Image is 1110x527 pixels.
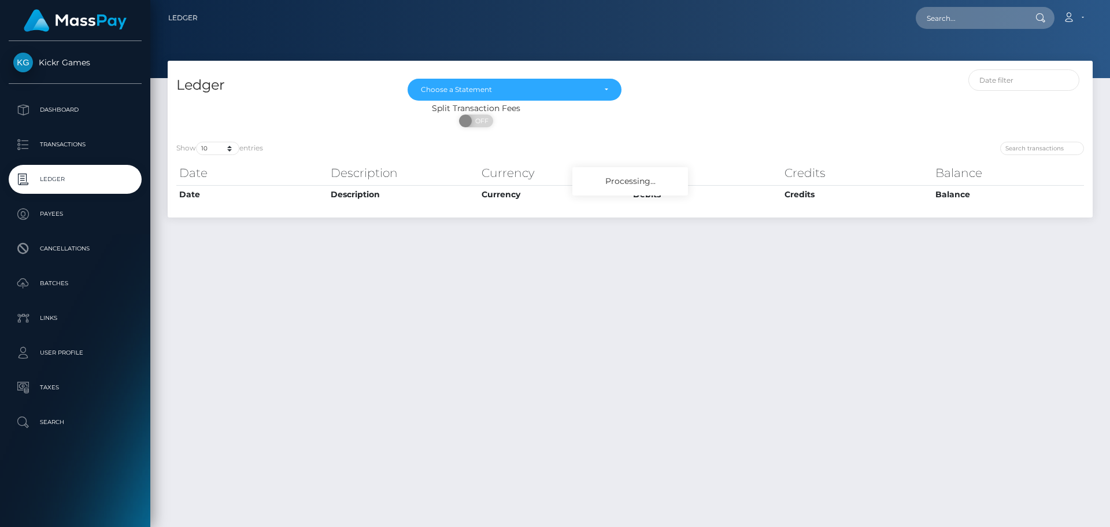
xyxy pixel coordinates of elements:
[782,161,933,185] th: Credits
[13,136,137,153] p: Transactions
[9,338,142,367] a: User Profile
[9,408,142,437] a: Search
[9,165,142,194] a: Ledger
[168,6,198,30] a: Ledger
[479,161,630,185] th: Currency
[9,304,142,333] a: Links
[465,115,494,127] span: OFF
[1000,142,1084,155] input: Search transactions
[9,269,142,298] a: Batches
[13,379,137,396] p: Taxes
[9,130,142,159] a: Transactions
[421,85,595,94] div: Choose a Statement
[328,161,479,185] th: Description
[13,240,137,257] p: Cancellations
[13,53,33,72] img: Kickr Games
[13,414,137,431] p: Search
[168,102,785,115] div: Split Transaction Fees
[13,309,137,327] p: Links
[13,205,137,223] p: Payees
[13,101,137,119] p: Dashboard
[933,185,1084,204] th: Balance
[968,69,1080,91] input: Date filter
[933,161,1084,185] th: Balance
[176,75,390,95] h4: Ledger
[782,185,933,204] th: Credits
[176,185,328,204] th: Date
[572,167,688,196] div: Processing...
[13,275,137,292] p: Batches
[9,373,142,402] a: Taxes
[916,7,1024,29] input: Search...
[9,57,142,68] span: Kickr Games
[328,185,479,204] th: Description
[176,161,328,185] th: Date
[630,185,782,204] th: Debits
[9,200,142,229] a: Payees
[176,142,263,155] label: Show entries
[24,9,127,32] img: MassPay Logo
[13,344,137,362] p: User Profile
[408,79,621,101] button: Choose a Statement
[9,95,142,124] a: Dashboard
[9,234,142,263] a: Cancellations
[13,171,137,188] p: Ledger
[630,161,782,185] th: Debits
[479,185,630,204] th: Currency
[196,142,239,155] select: Showentries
